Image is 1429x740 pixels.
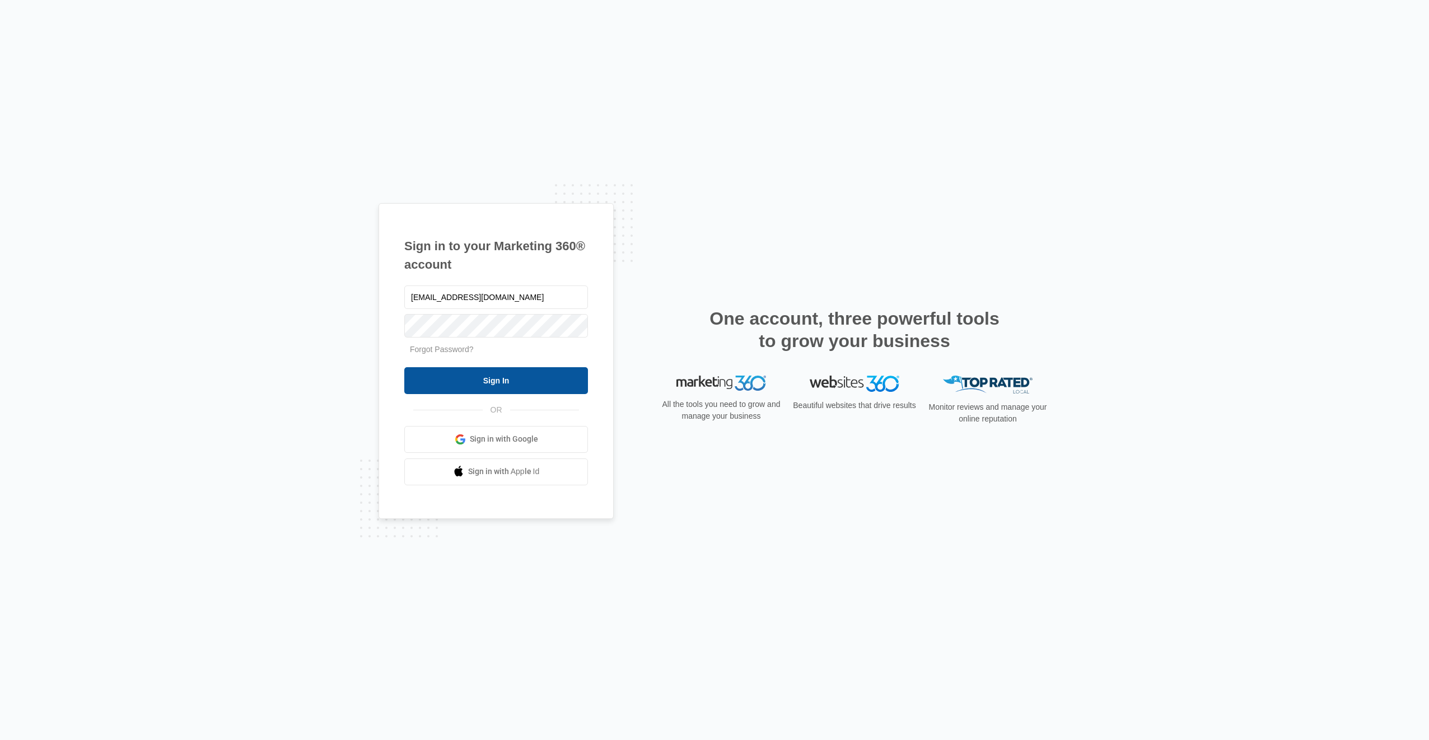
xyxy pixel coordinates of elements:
a: Sign in with Apple Id [404,458,588,485]
img: Top Rated Local [943,376,1033,394]
p: All the tools you need to grow and manage your business [659,399,784,422]
h2: One account, three powerful tools to grow your business [706,307,1003,352]
input: Email [404,285,588,309]
a: Forgot Password? [410,345,474,354]
span: Sign in with Google [470,433,538,445]
h1: Sign in to your Marketing 360® account [404,237,588,274]
a: Sign in with Google [404,426,588,453]
p: Monitor reviews and manage your online reputation [925,401,1050,425]
span: Sign in with Apple Id [468,466,540,477]
p: Beautiful websites that drive results [792,400,917,411]
img: Websites 360 [810,376,899,392]
input: Sign In [404,367,588,394]
span: OR [483,404,510,416]
img: Marketing 360 [676,376,766,391]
